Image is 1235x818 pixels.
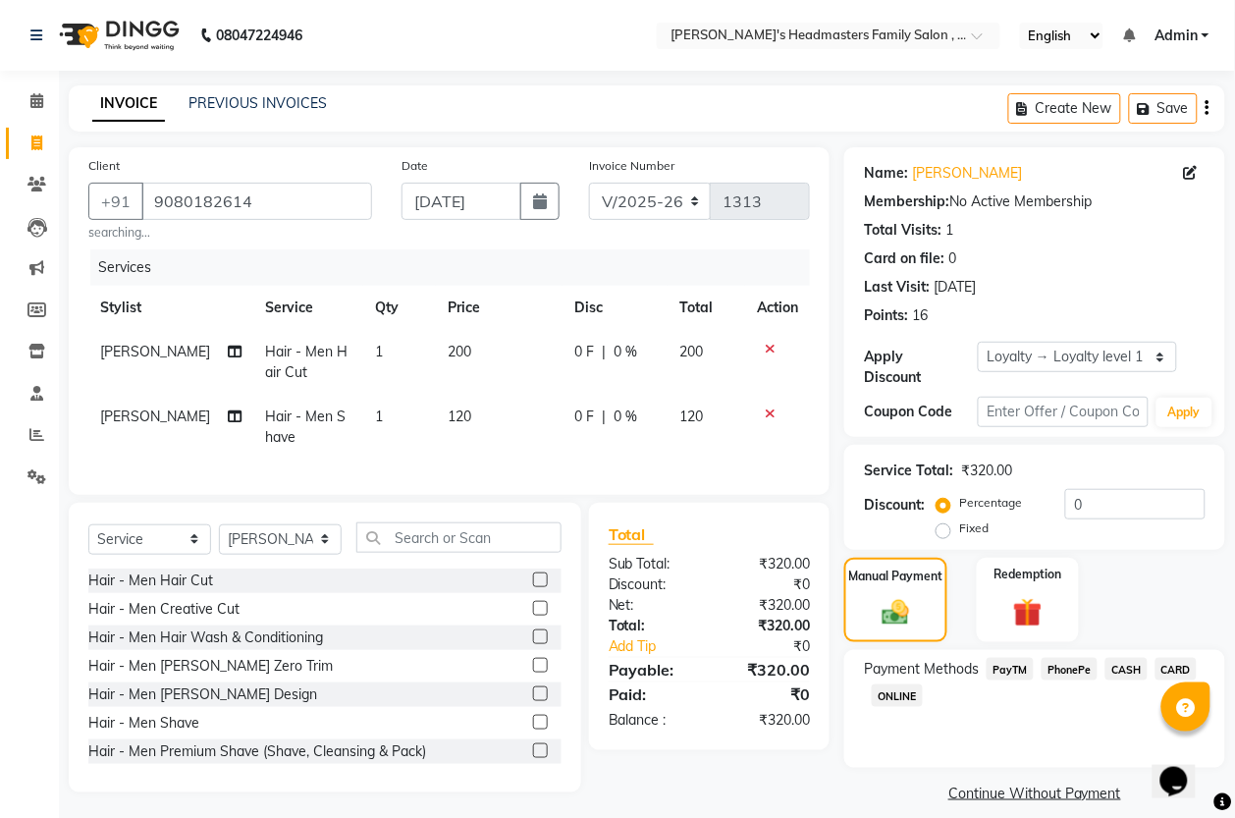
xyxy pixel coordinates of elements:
[710,710,826,731] div: ₹320.00
[710,616,826,636] div: ₹320.00
[88,157,120,175] label: Client
[602,407,606,427] span: |
[88,599,240,620] div: Hair - Men Creative Cut
[745,286,810,330] th: Action
[574,407,594,427] span: 0 F
[88,684,317,705] div: Hair - Men [PERSON_NAME] Design
[912,163,1022,184] a: [PERSON_NAME]
[88,741,426,762] div: Hair - Men Premium Shave (Shave, Cleansing & Pack)
[961,461,1012,481] div: ₹320.00
[959,494,1022,512] label: Percentage
[88,224,372,242] small: searching...
[88,627,323,648] div: Hair - Men Hair Wash & Conditioning
[448,343,471,360] span: 200
[864,347,978,388] div: Apply Discount
[88,713,199,734] div: Hair - Men Shave
[594,658,710,682] div: Payable:
[874,597,918,628] img: _cash.svg
[436,286,563,330] th: Price
[679,408,703,425] span: 120
[864,461,953,481] div: Service Total:
[602,342,606,362] span: |
[375,343,383,360] span: 1
[88,183,143,220] button: +91
[934,277,976,298] div: [DATE]
[1042,658,1098,681] span: PhonePe
[864,277,930,298] div: Last Visit:
[88,571,213,591] div: Hair - Men Hair Cut
[872,684,923,707] span: ONLINE
[1155,658,1198,681] span: CARD
[710,682,826,706] div: ₹0
[864,191,1206,212] div: No Active Membership
[594,574,710,595] div: Discount:
[912,305,928,326] div: 16
[141,183,372,220] input: Search by Name/Mobile/Email/Code
[679,343,703,360] span: 200
[1105,658,1148,681] span: CASH
[375,408,383,425] span: 1
[609,524,654,545] span: Total
[1008,93,1121,124] button: Create New
[92,86,165,122] a: INVOICE
[594,554,710,574] div: Sub Total:
[728,636,825,657] div: ₹0
[574,342,594,362] span: 0 F
[88,286,253,330] th: Stylist
[88,656,333,677] div: Hair - Men [PERSON_NAME] Zero Trim
[265,408,346,446] span: Hair - Men Shave
[945,220,953,241] div: 1
[710,658,826,682] div: ₹320.00
[864,305,908,326] div: Points:
[90,249,825,286] div: Services
[710,554,826,574] div: ₹320.00
[100,408,210,425] span: [PERSON_NAME]
[864,220,941,241] div: Total Visits:
[864,402,978,422] div: Coupon Code
[402,157,428,175] label: Date
[253,286,363,330] th: Service
[849,568,943,585] label: Manual Payment
[356,522,562,553] input: Search or Scan
[614,342,637,362] span: 0 %
[864,495,925,516] div: Discount:
[594,636,728,657] a: Add Tip
[363,286,436,330] th: Qty
[265,343,348,381] span: Hair - Men Hair Cut
[864,163,908,184] div: Name:
[100,343,210,360] span: [PERSON_NAME]
[1004,595,1051,631] img: _gift.svg
[864,659,979,680] span: Payment Methods
[594,682,710,706] div: Paid:
[614,407,637,427] span: 0 %
[589,157,674,175] label: Invoice Number
[993,566,1061,583] label: Redemption
[1153,739,1215,798] iframe: chat widget
[987,658,1034,681] span: PayTM
[1129,93,1198,124] button: Save
[948,248,956,269] div: 0
[594,595,710,616] div: Net:
[1154,26,1198,46] span: Admin
[959,519,989,537] label: Fixed
[563,286,668,330] th: Disc
[978,397,1149,427] input: Enter Offer / Coupon Code
[216,8,302,63] b: 08047224946
[668,286,745,330] th: Total
[848,784,1221,804] a: Continue Without Payment
[710,595,826,616] div: ₹320.00
[710,574,826,595] div: ₹0
[594,710,710,731] div: Balance :
[864,191,949,212] div: Membership:
[594,616,710,636] div: Total:
[1156,398,1212,427] button: Apply
[448,408,471,425] span: 120
[188,94,327,112] a: PREVIOUS INVOICES
[50,8,185,63] img: logo
[864,248,944,269] div: Card on file:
